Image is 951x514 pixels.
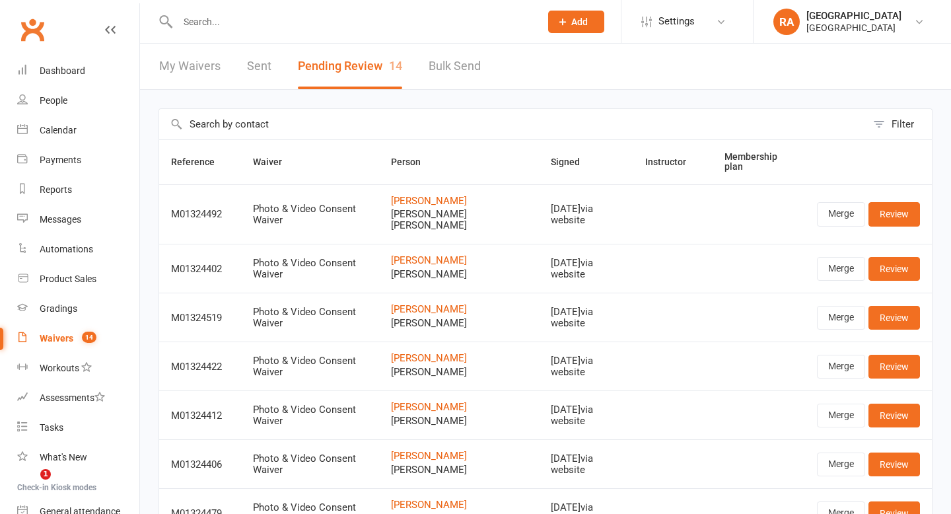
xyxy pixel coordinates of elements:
[171,361,229,373] div: M01324422
[645,154,701,170] button: Instructor
[391,196,527,207] a: [PERSON_NAME]
[171,154,229,170] button: Reference
[817,202,865,226] a: Merge
[868,404,920,427] a: Review
[171,410,229,422] div: M01324412
[253,203,367,225] div: Photo & Video Consent Waiver
[298,44,402,89] button: Pending Review14
[40,363,79,373] div: Workouts
[40,155,81,165] div: Payments
[17,413,139,443] a: Tasks
[429,44,481,89] a: Bulk Send
[391,416,527,427] span: [PERSON_NAME]
[17,175,139,205] a: Reports
[551,453,621,475] div: [DATE] via website
[40,244,93,254] div: Automations
[817,306,865,330] a: Merge
[391,154,435,170] button: Person
[174,13,531,31] input: Search...
[817,257,865,281] a: Merge
[171,459,229,470] div: M01324406
[391,318,527,329] span: [PERSON_NAME]
[548,11,604,33] button: Add
[17,145,139,175] a: Payments
[159,109,866,139] input: Search by contact
[17,116,139,145] a: Calendar
[171,312,229,324] div: M01324519
[253,154,297,170] button: Waiver
[253,453,367,475] div: Photo & Video Consent Waiver
[551,355,621,377] div: [DATE] via website
[713,140,805,184] th: Membership plan
[17,443,139,472] a: What's New
[40,125,77,135] div: Calendar
[571,17,588,27] span: Add
[868,355,920,379] a: Review
[551,203,621,225] div: [DATE] via website
[868,202,920,226] a: Review
[389,59,402,73] span: 14
[40,452,87,462] div: What's New
[17,205,139,235] a: Messages
[40,274,96,284] div: Product Sales
[17,235,139,264] a: Automations
[253,307,367,328] div: Photo & Video Consent Waiver
[658,7,695,36] span: Settings
[551,154,594,170] button: Signed
[551,307,621,328] div: [DATE] via website
[17,324,139,353] a: Waivers 14
[40,184,72,195] div: Reports
[806,10,901,22] div: [GEOGRAPHIC_DATA]
[551,157,594,167] span: Signed
[391,269,527,280] span: [PERSON_NAME]
[40,95,67,106] div: People
[817,404,865,427] a: Merge
[17,294,139,324] a: Gradings
[868,257,920,281] a: Review
[866,109,932,139] button: Filter
[17,353,139,383] a: Workouts
[40,469,51,480] span: 1
[247,44,271,89] a: Sent
[13,469,45,501] iframe: Intercom live chat
[171,209,229,220] div: M01324492
[82,332,96,343] span: 14
[817,355,865,379] a: Merge
[391,304,527,315] a: [PERSON_NAME]
[391,353,527,364] a: [PERSON_NAME]
[17,86,139,116] a: People
[253,258,367,279] div: Photo & Video Consent Waiver
[645,157,701,167] span: Instructor
[391,499,527,511] a: [PERSON_NAME]
[171,157,229,167] span: Reference
[171,264,229,275] div: M01324402
[40,333,73,344] div: Waivers
[391,402,527,413] a: [PERSON_NAME]
[892,116,914,132] div: Filter
[17,264,139,294] a: Product Sales
[253,355,367,377] div: Photo & Video Consent Waiver
[391,157,435,167] span: Person
[773,9,800,35] div: RA
[817,453,865,476] a: Merge
[40,392,105,403] div: Assessments
[40,65,85,76] div: Dashboard
[253,157,297,167] span: Waiver
[17,383,139,413] a: Assessments
[868,306,920,330] a: Review
[551,258,621,279] div: [DATE] via website
[391,209,527,231] span: [PERSON_NAME] [PERSON_NAME]
[391,367,527,378] span: [PERSON_NAME]
[40,303,77,314] div: Gradings
[551,404,621,426] div: [DATE] via website
[159,44,221,89] a: My Waivers
[806,22,901,34] div: [GEOGRAPHIC_DATA]
[40,422,63,433] div: Tasks
[16,13,49,46] a: Clubworx
[253,404,367,426] div: Photo & Video Consent Waiver
[391,255,527,266] a: [PERSON_NAME]
[868,453,920,476] a: Review
[391,464,527,476] span: [PERSON_NAME]
[391,451,527,462] a: [PERSON_NAME]
[17,56,139,86] a: Dashboard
